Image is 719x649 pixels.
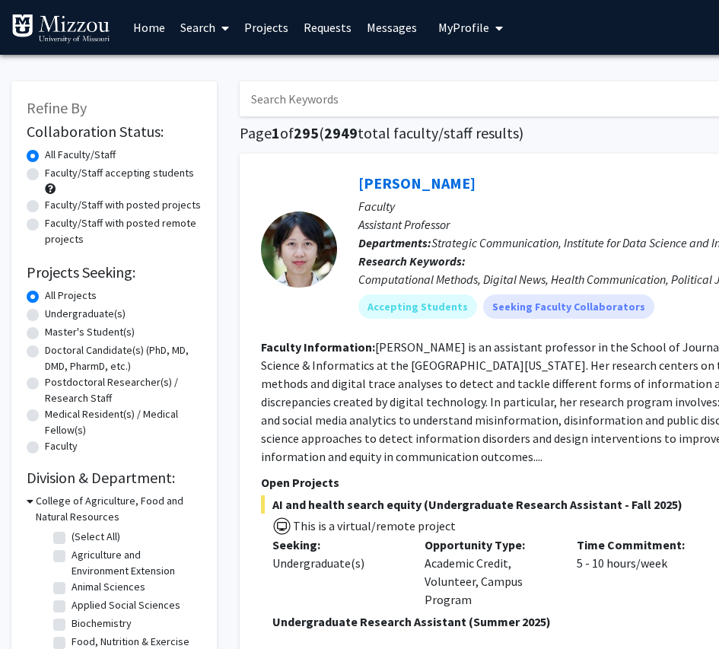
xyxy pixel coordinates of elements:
[45,215,202,247] label: Faculty/Staff with posted remote projects
[565,536,717,609] div: 5 - 10 hours/week
[425,536,554,554] p: Opportunity Type:
[126,1,173,54] a: Home
[27,122,202,141] h2: Collaboration Status:
[358,294,477,319] mat-chip: Accepting Students
[577,536,706,554] p: Time Commitment:
[291,518,456,533] span: This is a virtual/remote project
[261,339,375,355] b: Faculty Information:
[27,469,202,487] h2: Division & Department:
[72,529,120,545] label: (Select All)
[45,406,202,438] label: Medical Resident(s) / Medical Fellow(s)
[359,1,425,54] a: Messages
[358,173,476,192] a: [PERSON_NAME]
[237,1,296,54] a: Projects
[45,438,78,454] label: Faculty
[173,1,237,54] a: Search
[45,147,116,163] label: All Faculty/Staff
[272,554,402,572] div: Undergraduate(s)
[272,614,551,629] strong: Undergraduate Research Assistant (Summer 2025)
[358,253,466,269] b: Research Keywords:
[296,1,359,54] a: Requests
[11,581,65,638] iframe: Chat
[27,98,87,117] span: Refine By
[36,493,202,525] h3: College of Agriculture, Food and Natural Resources
[72,579,145,595] label: Animal Sciences
[72,547,198,579] label: Agriculture and Environment Extension
[272,536,402,554] p: Seeking:
[27,263,202,282] h2: Projects Seeking:
[72,616,132,632] label: Biochemistry
[45,342,202,374] label: Doctoral Candidate(s) (PhD, MD, DMD, PharmD, etc.)
[324,123,358,142] span: 2949
[72,597,180,613] label: Applied Social Sciences
[483,294,654,319] mat-chip: Seeking Faculty Collaborators
[45,374,202,406] label: Postdoctoral Researcher(s) / Research Staff
[358,235,431,250] b: Departments:
[11,14,110,44] img: University of Missouri Logo
[272,123,280,142] span: 1
[45,324,135,340] label: Master's Student(s)
[413,536,565,609] div: Academic Credit, Volunteer, Campus Program
[45,306,126,322] label: Undergraduate(s)
[45,165,194,181] label: Faculty/Staff accepting students
[45,197,201,213] label: Faculty/Staff with posted projects
[294,123,319,142] span: 295
[438,20,489,35] span: My Profile
[45,288,97,304] label: All Projects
